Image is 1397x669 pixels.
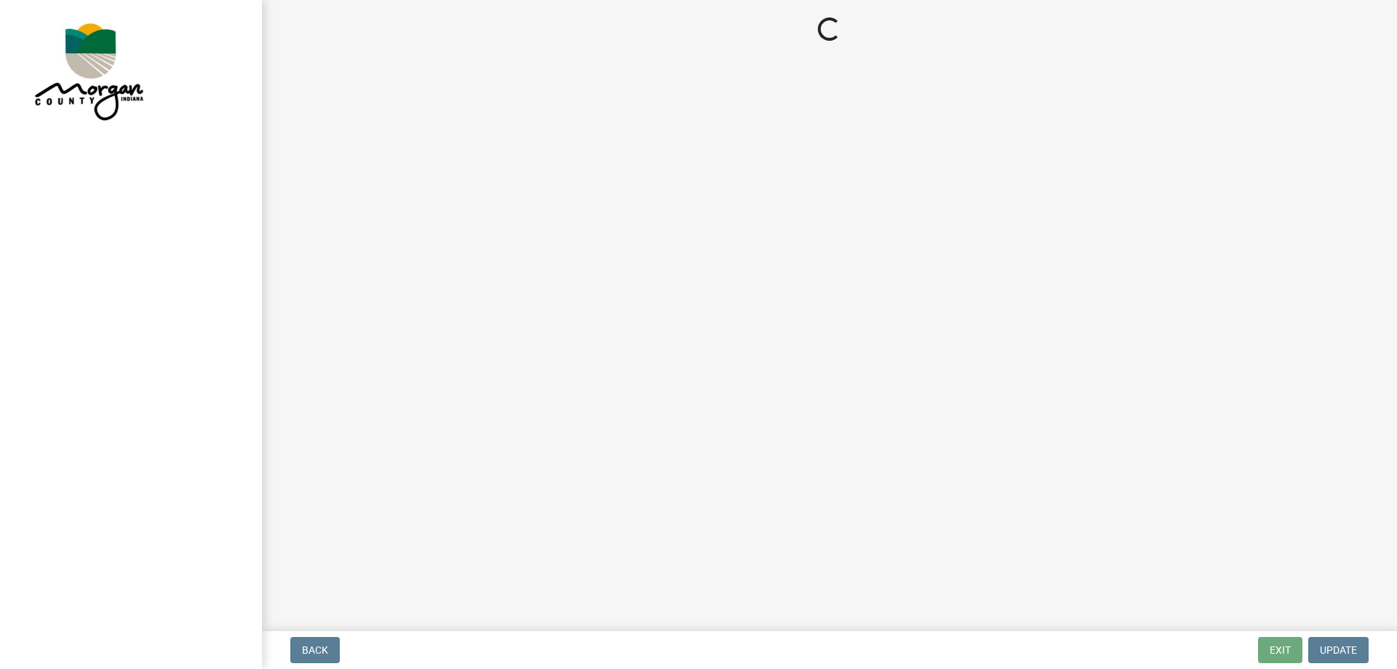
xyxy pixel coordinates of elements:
button: Update [1308,637,1369,663]
button: Back [290,637,340,663]
button: Exit [1258,637,1302,663]
span: Update [1320,644,1357,656]
img: Morgan County, Indiana [29,15,146,124]
span: Back [302,644,328,656]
